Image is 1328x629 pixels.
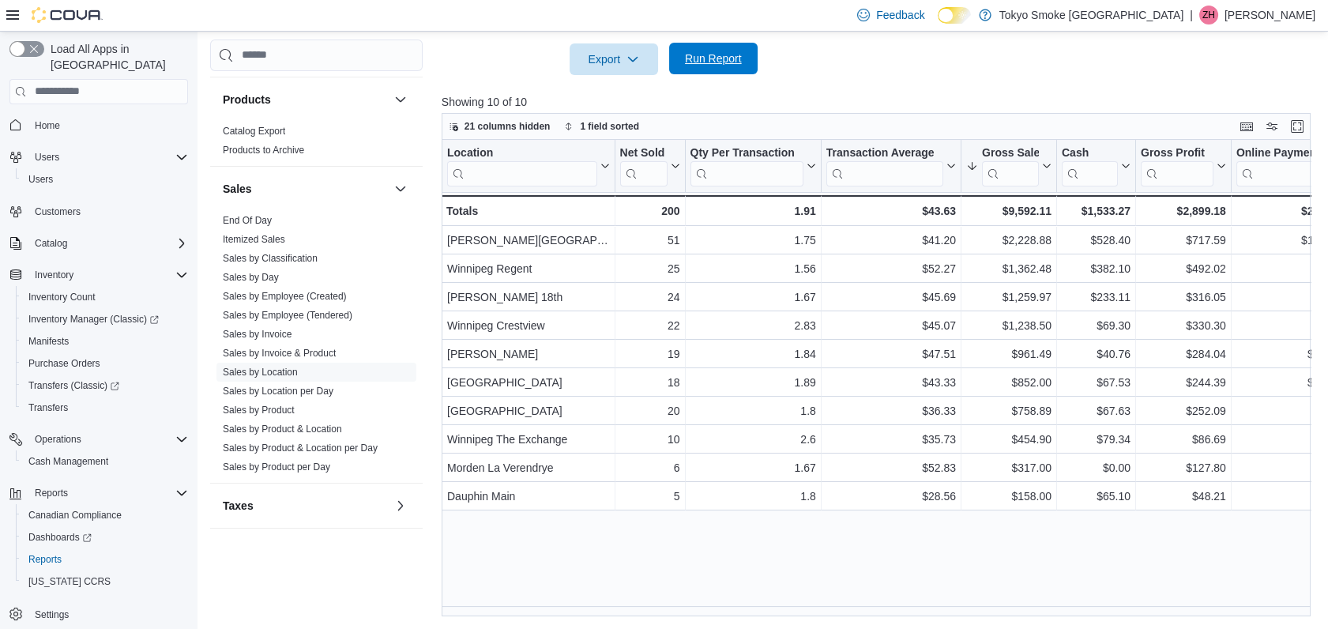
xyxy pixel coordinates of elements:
[619,145,679,186] button: Net Sold
[22,310,165,329] a: Inventory Manager (Classic)
[1141,401,1226,420] div: $252.09
[966,373,1051,392] div: $852.00
[442,94,1320,110] p: Showing 10 of 10
[223,423,342,435] span: Sales by Product & Location
[223,309,352,322] span: Sales by Employee (Tendered)
[223,404,295,416] span: Sales by Product
[28,202,87,221] a: Customers
[619,373,679,392] div: 18
[619,458,679,477] div: 6
[1141,373,1226,392] div: $244.39
[223,385,333,397] span: Sales by Location per Day
[690,259,815,278] div: 1.56
[223,214,272,227] span: End Of Day
[619,259,679,278] div: 25
[28,148,66,167] button: Users
[1141,316,1226,335] div: $330.30
[391,179,410,198] button: Sales
[1141,487,1226,506] div: $48.21
[223,424,342,435] a: Sales by Product & Location
[28,266,80,284] button: Inventory
[447,430,610,449] div: Winnipeg The Exchange
[223,291,347,302] a: Sales by Employee (Created)
[826,145,943,186] div: Transaction Average
[16,168,194,190] button: Users
[966,458,1051,477] div: $317.00
[22,550,188,569] span: Reports
[16,450,194,473] button: Cash Management
[690,458,815,477] div: 1.67
[22,310,188,329] span: Inventory Manager (Classic)
[22,376,126,395] a: Transfers (Classic)
[22,452,188,471] span: Cash Management
[223,144,304,156] span: Products to Archive
[223,252,318,265] span: Sales by Classification
[966,487,1051,506] div: $158.00
[447,316,610,335] div: Winnipeg Crestview
[442,117,557,136] button: 21 columns hidden
[826,259,956,278] div: $52.27
[28,455,108,468] span: Cash Management
[685,51,742,66] span: Run Report
[28,313,159,326] span: Inventory Manager (Classic)
[223,386,333,397] a: Sales by Location per Day
[826,487,956,506] div: $28.56
[22,398,74,417] a: Transfers
[28,115,188,135] span: Home
[826,288,956,307] div: $45.69
[966,345,1051,363] div: $961.49
[1141,145,1213,186] div: Gross Profit
[1062,430,1130,449] div: $79.34
[16,548,194,571] button: Reports
[223,461,330,473] a: Sales by Product per Day
[16,504,194,526] button: Canadian Compliance
[223,125,285,137] span: Catalog Export
[826,345,956,363] div: $47.51
[22,550,68,569] a: Reports
[1199,6,1218,24] div: Zoe Hyndman
[16,352,194,375] button: Purchase Orders
[1062,345,1130,363] div: $40.76
[1141,259,1226,278] div: $492.02
[1202,6,1215,24] span: ZH
[3,146,194,168] button: Users
[35,205,81,218] span: Customers
[1062,145,1118,160] div: Cash
[223,92,388,107] button: Products
[22,398,188,417] span: Transfers
[16,397,194,419] button: Transfers
[3,264,194,286] button: Inventory
[447,259,610,278] div: Winnipeg Regent
[35,269,73,281] span: Inventory
[982,145,1039,186] div: Gross Sales
[690,288,815,307] div: 1.67
[223,328,292,341] span: Sales by Invoice
[1141,288,1226,307] div: $316.05
[223,498,254,514] h3: Taxes
[35,433,81,446] span: Operations
[22,506,188,525] span: Canadian Compliance
[223,272,279,283] a: Sales by Day
[966,430,1051,449] div: $454.90
[619,202,679,220] div: 200
[690,202,815,220] div: 1.91
[223,253,318,264] a: Sales by Classification
[558,117,645,136] button: 1 field sorted
[223,405,295,416] a: Sales by Product
[1062,145,1130,186] button: Cash
[447,288,610,307] div: [PERSON_NAME] 18th
[28,335,69,348] span: Manifests
[223,498,388,514] button: Taxes
[22,572,188,591] span: Washington CCRS
[22,170,59,189] a: Users
[16,571,194,593] button: [US_STATE] CCRS
[28,291,96,303] span: Inventory Count
[826,373,956,392] div: $43.33
[22,354,107,373] a: Purchase Orders
[1062,288,1130,307] div: $233.11
[447,401,610,420] div: [GEOGRAPHIC_DATA]
[210,211,423,483] div: Sales
[223,443,378,454] a: Sales by Product & Location per Day
[28,357,100,370] span: Purchase Orders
